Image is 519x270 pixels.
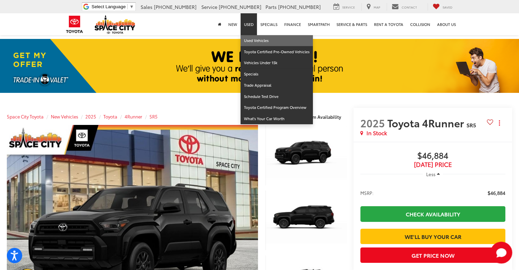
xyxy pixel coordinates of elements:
span: In Stock [366,129,387,137]
a: SR5 [149,113,158,119]
span: SR5 [466,121,476,129]
a: New Vehicles [51,113,78,119]
a: About Us [434,13,459,35]
span: 2025 [360,115,385,130]
button: Get Price Now [360,247,505,263]
a: Service [328,3,360,11]
span: Contact [402,5,417,9]
a: Expand Photo 2 [265,190,347,251]
span: [PHONE_NUMBER] [154,3,197,10]
a: Specials [241,69,313,80]
span: Parts [265,3,277,10]
a: Schedule Test Drive [241,91,313,102]
a: Toyota Certified Program Overview [241,102,313,113]
a: Used Vehicles [241,35,313,46]
a: Select Language​ [91,4,134,9]
span: $46,884 [360,151,505,161]
a: 2025 [85,113,96,119]
span: Saved [443,5,452,9]
span: Service [342,5,355,9]
span: [PHONE_NUMBER] [219,3,261,10]
button: Less [423,168,443,180]
a: Map [361,3,385,11]
span: Sales [141,3,153,10]
span: Select Language [91,4,126,9]
a: Finance [281,13,304,35]
span: ​ [127,4,128,9]
span: dropdown dots [499,120,500,126]
a: Collision [407,13,434,35]
span: Toyota 4Runner [387,115,466,130]
a: Home [215,13,225,35]
span: Service [201,3,217,10]
a: Rent a Toyota [371,13,407,35]
span: ▼ [129,4,134,9]
a: Specials [257,13,281,35]
a: Space City Toyota [7,113,44,119]
a: What's Your Car Worth [241,113,313,124]
img: 2025 Toyota 4Runner SR5 [264,189,347,252]
a: New [225,13,241,35]
img: 2025 Toyota 4Runner SR5 [264,125,347,187]
a: Toyota [103,113,117,119]
button: Toggle Chat Window [490,242,512,264]
a: SmartPath [304,13,333,35]
a: Service & Parts [333,13,371,35]
a: We'll Buy Your Car [360,229,505,244]
a: Check Availability [360,206,505,222]
span: [DATE] Price [360,161,505,168]
a: Used [241,13,257,35]
a: 4Runner [125,113,142,119]
button: Confirm Availability [288,111,347,123]
svg: Start Chat [490,242,512,264]
a: Vehicles Under 15k [241,57,313,69]
button: Actions [493,117,505,129]
a: Expand Photo 1 [265,125,347,186]
a: Toyota Certified Pre-Owned Vehicles [241,46,313,58]
a: My Saved Vehicles [428,3,458,11]
a: Contact [387,3,422,11]
a: Trade Appraisal [241,80,313,91]
span: MSRP: [360,189,374,196]
span: Less [426,171,435,177]
span: [PHONE_NUMBER] [278,3,321,10]
span: Map [374,5,380,9]
span: $46,884 [488,189,505,196]
span: Confirm Availability [299,114,341,120]
img: Toyota [62,13,87,35]
img: Space City Toyota [95,15,135,34]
